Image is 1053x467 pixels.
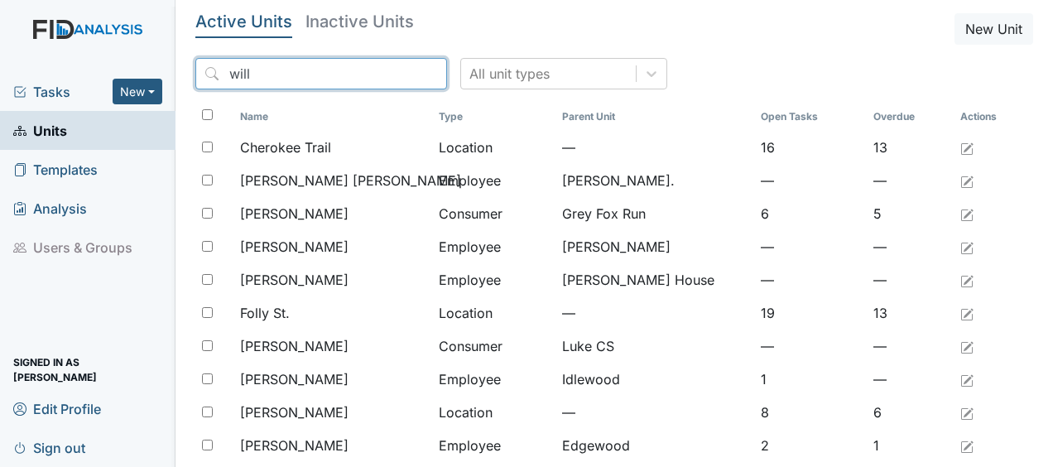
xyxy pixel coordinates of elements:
td: [PERSON_NAME] House [555,263,754,296]
td: Luke CS [555,330,754,363]
td: Idlewood [555,363,754,396]
td: — [867,164,954,197]
a: Edit [960,369,974,389]
td: 8 [754,396,867,429]
h5: Active Units [195,13,292,30]
span: [PERSON_NAME] [240,436,349,455]
a: Edit [960,303,974,323]
td: 2 [754,429,867,462]
td: 1 [867,429,954,462]
td: 13 [867,296,954,330]
td: — [867,330,954,363]
td: — [867,230,954,263]
a: Edit [960,137,974,157]
td: — [555,131,754,164]
span: Analysis [13,195,87,221]
td: Edgewood [555,429,754,462]
div: All unit types [469,64,550,84]
td: Consumer [432,330,555,363]
td: Consumer [432,197,555,230]
span: Signed in as [PERSON_NAME] [13,357,162,383]
span: Folly St. [240,303,290,323]
span: Sign out [13,435,85,460]
td: [PERSON_NAME]. [555,164,754,197]
a: Edit [960,204,974,224]
span: [PERSON_NAME] [240,204,349,224]
td: — [867,263,954,296]
td: Employee [432,230,555,263]
a: Edit [960,237,974,257]
span: [PERSON_NAME] [240,402,349,422]
span: [PERSON_NAME] [240,270,349,290]
td: — [754,330,867,363]
td: [PERSON_NAME] [555,230,754,263]
span: Templates [13,156,98,182]
th: Actions [954,103,1033,131]
th: Toggle SortBy [754,103,867,131]
button: New Unit [954,13,1033,45]
td: Location [432,131,555,164]
td: Employee [432,363,555,396]
a: Tasks [13,82,113,102]
td: 19 [754,296,867,330]
td: — [555,296,754,330]
th: Toggle SortBy [555,103,754,131]
th: Toggle SortBy [432,103,555,131]
span: [PERSON_NAME] [240,336,349,356]
td: Location [432,296,555,330]
input: Search... [195,58,447,89]
td: 13 [867,131,954,164]
td: Employee [432,429,555,462]
a: Edit [960,270,974,290]
span: Units [13,118,67,143]
td: — [867,363,954,396]
td: — [754,230,867,263]
td: 5 [867,197,954,230]
td: Location [432,396,555,429]
td: 16 [754,131,867,164]
td: Grey Fox Run [555,197,754,230]
a: Edit [960,436,974,455]
a: Edit [960,402,974,422]
td: Employee [432,164,555,197]
span: [PERSON_NAME] [240,369,349,389]
td: — [555,396,754,429]
a: Edit [960,336,974,356]
span: Cherokee Trail [240,137,331,157]
td: Employee [432,263,555,296]
td: 6 [754,197,867,230]
td: 1 [754,363,867,396]
span: [PERSON_NAME] [240,237,349,257]
td: — [754,164,867,197]
span: Edit Profile [13,396,101,421]
th: Toggle SortBy [233,103,432,131]
a: Edit [960,171,974,190]
td: — [754,263,867,296]
span: [PERSON_NAME] [PERSON_NAME] [240,171,461,190]
td: 6 [867,396,954,429]
h5: Inactive Units [305,13,414,30]
button: New [113,79,162,104]
th: Toggle SortBy [867,103,954,131]
input: Toggle All Rows Selected [202,109,213,120]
